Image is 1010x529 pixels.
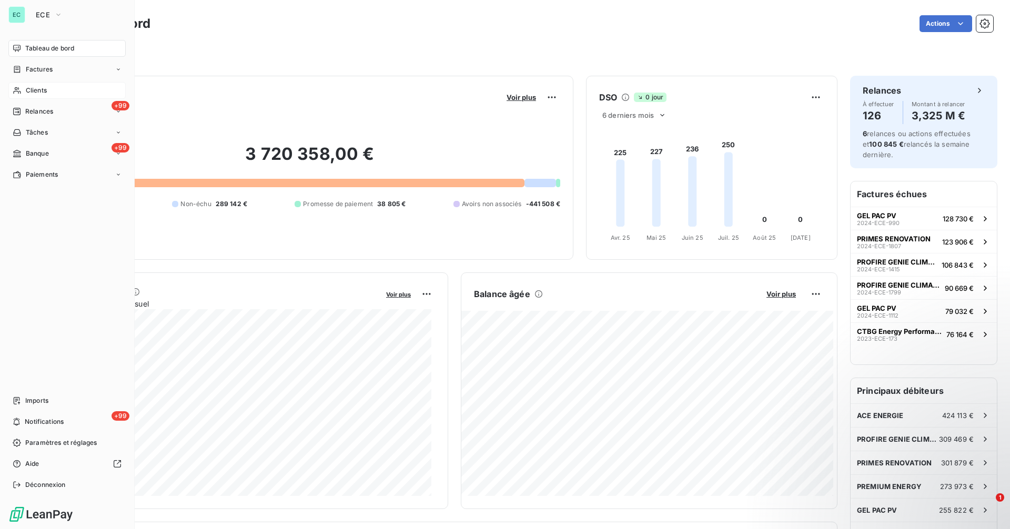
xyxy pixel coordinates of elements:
span: 424 113 € [942,411,974,420]
span: Avoirs non associés [462,199,522,209]
span: 0 jour [634,93,666,102]
button: Actions [920,15,972,32]
span: Notifications [25,417,64,426]
span: +99 [112,101,129,110]
span: 2024-ECE-1415 [857,266,900,272]
span: Montant à relancer [912,101,965,107]
span: Aide [25,459,39,469]
img: Logo LeanPay [8,506,74,523]
span: 6 derniers mois [602,111,654,119]
span: 2024-ECE-1112 [857,312,898,319]
button: PRIMES RENOVATION2024-ECE-1807123 906 € [851,230,997,253]
tspan: Mai 25 [647,234,666,241]
span: Tableau de bord [25,44,74,53]
button: Voir plus [383,289,414,299]
span: ECE [36,11,50,19]
tspan: Avr. 25 [611,234,630,241]
span: 106 843 € [942,261,974,269]
tspan: [DATE] [791,234,811,241]
span: -441 508 € [526,199,561,209]
a: Aide [8,455,126,472]
button: Voir plus [503,93,539,102]
span: Clients [26,86,47,95]
span: GEL PAC PV [857,211,896,220]
span: PRIMES RENOVATION [857,235,931,243]
span: PROFIRE GENIE CLIMATIQUE [857,258,937,266]
span: Voir plus [386,291,411,298]
span: 1 [996,493,1004,502]
h4: 3,325 M € [912,107,965,124]
span: +99 [112,411,129,421]
span: 255 822 € [939,506,974,514]
h6: DSO [599,91,617,104]
tspan: Août 25 [753,234,776,241]
span: À effectuer [863,101,894,107]
button: Voir plus [763,289,799,299]
span: +99 [112,143,129,152]
span: 2024-ECE-990 [857,220,900,226]
iframe: Intercom notifications message [800,427,1010,501]
span: Voir plus [766,290,796,298]
span: Non-échu [180,199,211,209]
span: Imports [25,396,48,405]
button: GEL PAC PV2024-ECE-111279 032 € [851,299,997,322]
span: 128 730 € [943,215,974,223]
span: CTBG Energy Performance [857,327,942,335]
iframe: Intercom live chat [974,493,999,518]
span: 2023-ECE-173 [857,335,897,342]
h2: 3 720 358,00 € [59,144,560,175]
span: Relances [25,107,53,116]
span: Voir plus [507,93,536,101]
button: PROFIRE GENIE CLIMATIQUE2024-ECE-179990 669 € [851,276,997,299]
span: ACE ENERGIE [857,411,904,420]
span: Banque [26,149,49,158]
span: Chiffre d'affaires mensuel [59,298,379,309]
span: Paiements [26,170,58,179]
span: 2024-ECE-1799 [857,289,901,296]
button: GEL PAC PV2024-ECE-990128 730 € [851,207,997,230]
span: 76 164 € [946,330,974,339]
span: 79 032 € [945,307,974,316]
button: CTBG Energy Performance2023-ECE-17376 164 € [851,322,997,345]
span: Promesse de paiement [303,199,373,209]
span: 2024-ECE-1807 [857,243,901,249]
span: Paramètres et réglages [25,438,97,447]
span: relances ou actions effectuées et relancés la semaine dernière. [863,129,971,159]
span: 100 845 € [869,140,903,148]
span: 38 805 € [377,199,406,209]
span: 90 669 € [945,284,974,292]
span: PROFIRE GENIE CLIMATIQUE [857,281,941,289]
span: GEL PAC PV [857,506,897,514]
span: GEL PAC PV [857,304,896,312]
h6: Principaux débiteurs [851,378,997,403]
span: Factures [26,65,53,74]
span: 289 142 € [216,199,247,209]
h6: Balance âgée [474,288,530,300]
span: 123 906 € [942,238,974,246]
h6: Factures échues [851,181,997,207]
div: EC [8,6,25,23]
h4: 126 [863,107,894,124]
h6: Relances [863,84,901,97]
span: Déconnexion [25,480,66,490]
span: 6 [863,129,867,138]
tspan: Juil. 25 [718,234,739,241]
tspan: Juin 25 [682,234,703,241]
span: Tâches [26,128,48,137]
button: PROFIRE GENIE CLIMATIQUE2024-ECE-1415106 843 € [851,253,997,276]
